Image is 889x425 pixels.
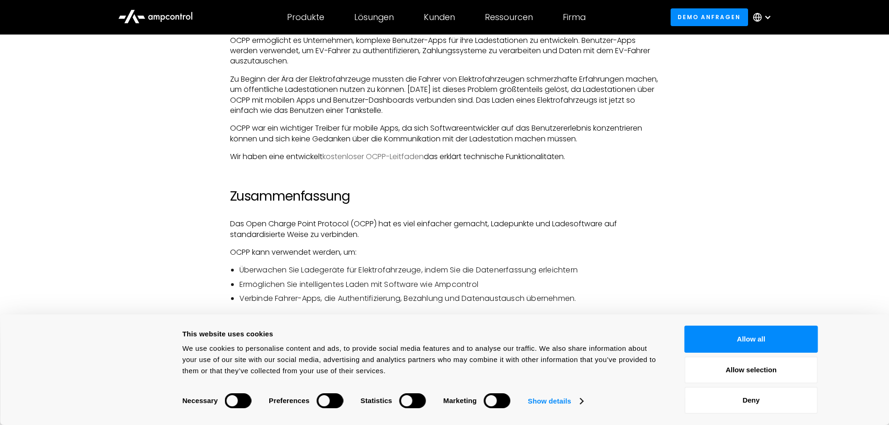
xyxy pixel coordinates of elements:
strong: Statistics [361,397,392,404]
div: This website uses cookies [182,328,664,340]
div: Produkte [287,12,324,22]
p: Das Open Charge Point Protocol (OCPP) hat es viel einfacher gemacht, Ladepunkte und Ladesoftware ... [230,219,659,240]
p: Zu Beginn der Ära der Elektrofahrzeuge mussten die Fahrer von Elektrofahrzeugen schmerzhafte Erfa... [230,74,659,116]
div: Lösungen [354,12,394,22]
a: kostenloser OCPP-Leitfaden [322,151,424,162]
a: Show details [528,394,583,408]
strong: Preferences [269,397,309,404]
div: Firma [563,12,586,22]
p: ‍ [230,312,659,322]
li: Ermöglichen Sie intelligentes Laden mit Software wie Ampcontrol [239,279,659,290]
div: Ressourcen [485,12,533,22]
p: OCPP kann verwendet werden, um: [230,247,659,258]
p: OCPP war ein wichtiger Treiber für mobile Apps, da sich Softwareentwickler auf das Benutzererlebn... [230,123,659,144]
a: Demo anfragen [671,8,748,26]
button: Deny [685,387,818,414]
li: Verbinde Fahrer-Apps, die Authentifizierung, Bezahlung und Datenaustausch übernehmen. [239,293,659,304]
div: Kunden [424,12,455,22]
li: Überwachen Sie Ladegeräte für Elektrofahrzeuge, indem Sie die Datenerfassung erleichtern [239,265,659,275]
strong: Marketing [443,397,477,404]
strong: Necessary [182,397,218,404]
h2: Zusammenfassung [230,188,659,204]
button: Allow all [685,326,818,353]
p: Wir haben eine entwickelt das erklärt technische Funktionalitäten. [230,152,659,162]
div: We use cookies to personalise content and ads, to provide social media features and to analyse ou... [182,343,664,376]
p: OCPP ermöglicht es Unternehmen, komplexe Benutzer-Apps für ihre Ladestationen zu entwickeln. Benu... [230,35,659,67]
button: Allow selection [685,356,818,383]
